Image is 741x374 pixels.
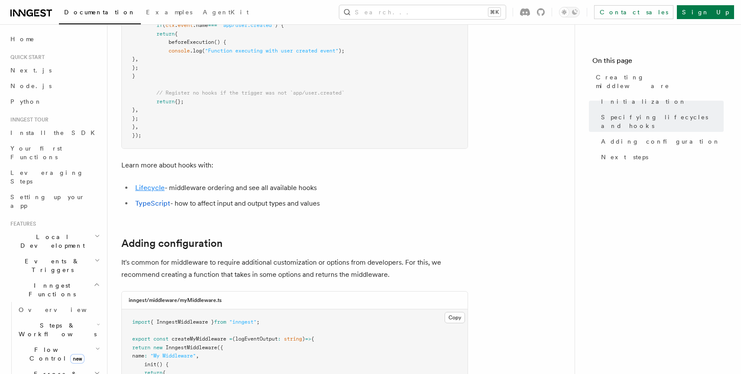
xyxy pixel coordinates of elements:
[132,319,150,325] span: import
[594,5,673,19] a: Contact sales
[7,220,36,227] span: Features
[144,353,147,359] span: :
[193,22,208,28] span: .name
[7,281,94,299] span: Inngest Functions
[10,98,42,105] span: Python
[10,67,52,74] span: Next.js
[10,145,62,161] span: Your first Functions
[141,3,198,23] a: Examples
[132,353,144,359] span: name
[208,22,217,28] span: ===
[7,54,45,61] span: Quick start
[10,169,84,185] span: Leveraging Steps
[175,98,184,105] span: {};
[278,336,281,342] span: :
[132,65,138,71] span: };
[592,56,724,69] h4: On this page
[121,159,468,171] p: Learn more about hooks with:
[129,297,222,304] h3: inngest/middleware/myMiddleware.ts
[135,107,138,113] span: ,
[133,197,468,210] li: - how to affect input and output types and values
[257,319,260,325] span: ;
[153,344,162,351] span: new
[132,132,141,138] span: });
[156,98,175,105] span: return
[302,336,305,342] span: )
[7,31,102,47] a: Home
[598,94,724,109] a: Initialization
[203,9,249,16] span: AgentKit
[275,22,284,28] span: ) {
[178,22,193,28] span: event
[338,48,344,54] span: );
[135,124,138,130] span: ,
[214,319,226,325] span: from
[190,48,202,54] span: .log
[596,73,724,90] span: Creating middleware
[169,48,190,54] span: console
[445,312,465,323] button: Copy
[598,109,724,134] a: Specifying lifecycles and hooks
[217,344,223,351] span: ({
[15,345,95,363] span: Flow Control
[121,237,223,249] a: Adding configuration
[205,48,338,54] span: "Function executing with user created event"
[150,353,196,359] span: "My Middleware"
[153,336,169,342] span: const
[592,69,724,94] a: Creating middleware
[135,199,170,207] a: TypeScript
[144,361,156,367] span: init
[601,153,648,161] span: Next steps
[202,48,205,54] span: (
[156,90,344,96] span: // Register no hooks if the trigger was not `app/user.created`
[64,9,136,16] span: Documentation
[15,321,97,338] span: Steps & Workflows
[146,9,192,16] span: Examples
[7,94,102,109] a: Python
[7,141,102,165] a: Your first Functions
[166,22,175,28] span: ctx
[156,361,169,367] span: () {
[311,336,314,342] span: {
[15,342,102,366] button: Flow Controlnew
[10,82,52,89] span: Node.js
[132,107,135,113] span: }
[232,336,278,342] span: (logEventOutput
[598,149,724,165] a: Next steps
[132,336,150,342] span: export
[196,353,199,359] span: ,
[7,189,102,213] a: Setting up your app
[7,78,102,94] a: Node.js
[10,194,85,209] span: Setting up your app
[7,278,102,302] button: Inngest Functions
[10,129,100,136] span: Install the SDK
[601,137,720,146] span: Adding configuration
[7,116,49,123] span: Inngest tour
[59,3,141,24] a: Documentation
[214,39,226,45] span: () {
[220,22,275,28] span: "app/user.created"
[150,319,214,325] span: { InngestMiddleware }
[133,182,468,194] li: - middleware ordering and see all available hooks
[175,22,178,28] span: .
[198,3,254,23] a: AgentKit
[7,62,102,78] a: Next.js
[601,113,724,130] span: Specifying lifecycles and hooks
[19,306,108,313] span: Overview
[677,5,734,19] a: Sign Up
[229,319,257,325] span: "inngest"
[488,8,500,16] kbd: ⌘K
[166,344,217,351] span: InngestMiddleware
[132,115,138,121] span: };
[305,336,311,342] span: =>
[132,124,135,130] span: }
[284,336,302,342] span: string
[7,257,94,274] span: Events & Triggers
[10,35,35,43] span: Home
[7,125,102,141] a: Install the SDK
[70,354,84,364] span: new
[135,184,165,192] a: Lifecycle
[156,31,175,37] span: return
[15,318,102,342] button: Steps & Workflows
[7,165,102,189] a: Leveraging Steps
